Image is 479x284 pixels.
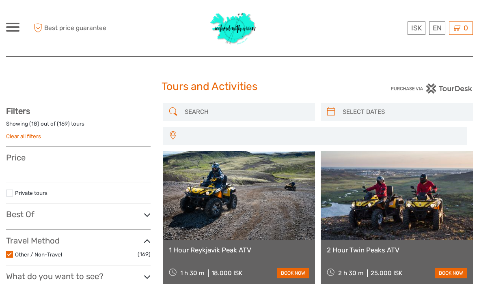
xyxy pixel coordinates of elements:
[6,236,151,246] h3: Travel Method
[32,21,123,35] span: Best price guarantee
[277,268,309,278] a: book now
[15,251,62,258] a: Other / Non-Travel
[429,21,445,35] div: EN
[211,269,242,277] div: 18.000 ISK
[411,24,422,32] span: ISK
[327,246,467,254] a: 2 Hour Twin Peaks ATV
[371,269,402,277] div: 25.000 ISK
[59,120,68,128] label: 169
[162,80,317,93] h1: Tours and Activities
[180,269,204,277] span: 1 h 30 m
[181,105,311,119] input: SEARCH
[339,105,469,119] input: SELECT DATES
[435,268,467,278] a: book now
[15,190,47,196] a: Private tours
[338,269,363,277] span: 2 h 30 m
[391,83,473,94] img: PurchaseViaTourDesk.png
[6,133,41,139] a: Clear all filters
[6,209,151,219] h3: Best Of
[207,8,260,48] img: 1077-ca632067-b948-436b-9c7a-efe9894e108b_logo_big.jpg
[6,153,151,162] h3: Price
[6,271,151,281] h3: What do you want to see?
[6,120,151,132] div: Showing ( ) out of ( ) tours
[31,120,37,128] label: 18
[6,106,30,116] strong: Filters
[462,24,469,32] span: 0
[138,250,151,259] span: (169)
[169,246,309,254] a: 1 Hour Reykjavik Peak ATV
